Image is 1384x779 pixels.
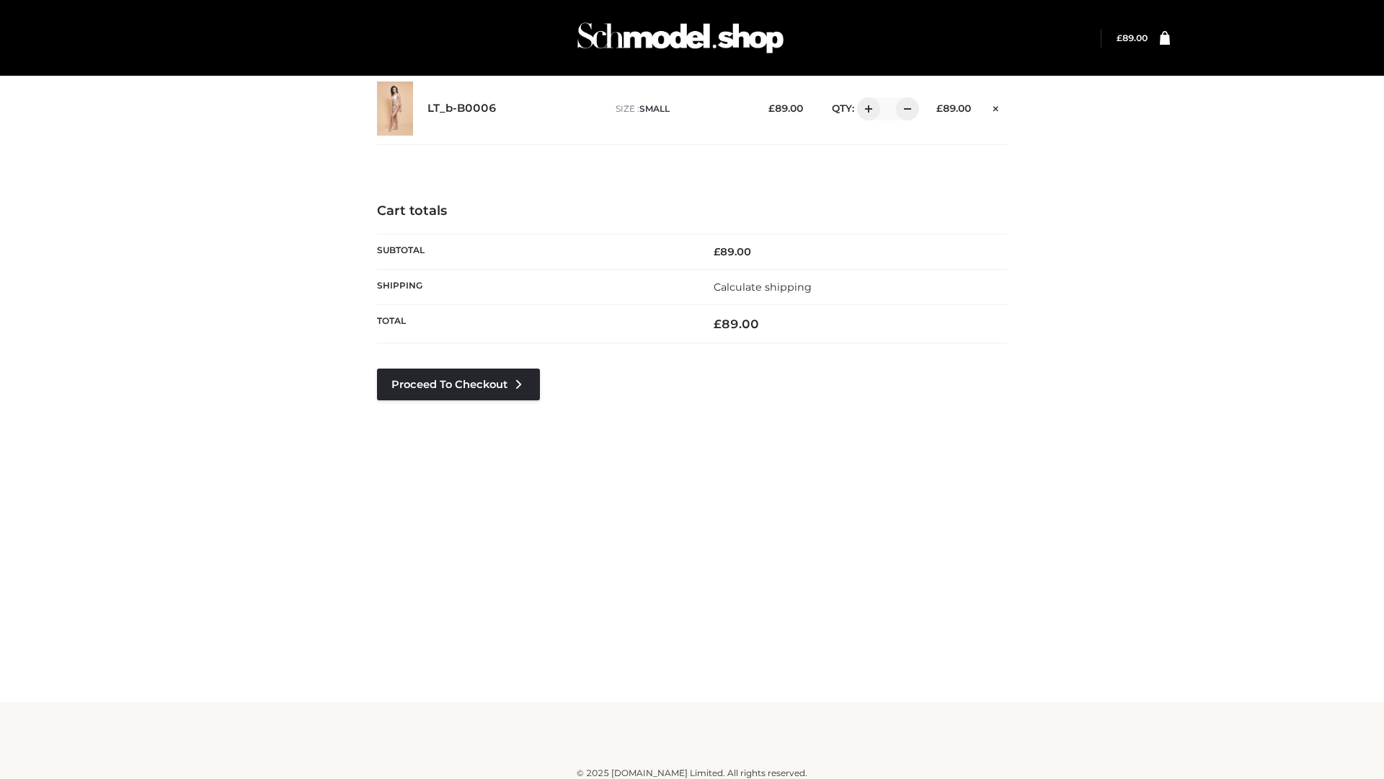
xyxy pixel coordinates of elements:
h4: Cart totals [377,203,1007,219]
span: £ [714,245,720,258]
span: £ [714,317,722,331]
bdi: 89.00 [714,317,759,331]
div: QTY: [817,97,914,120]
a: £89.00 [1117,32,1148,43]
a: Calculate shipping [714,281,812,294]
a: Remove this item [985,97,1007,116]
span: £ [768,102,775,114]
a: LT_b-B0006 [427,102,497,115]
bdi: 89.00 [936,102,971,114]
a: Proceed to Checkout [377,369,540,400]
th: Subtotal [377,234,692,269]
bdi: 89.00 [714,245,751,258]
th: Total [377,305,692,343]
span: £ [936,102,943,114]
th: Shipping [377,269,692,304]
p: size : [616,102,746,115]
span: £ [1117,32,1122,43]
img: Schmodel Admin 964 [572,9,789,66]
bdi: 89.00 [1117,32,1148,43]
bdi: 89.00 [768,102,803,114]
span: SMALL [639,103,670,114]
